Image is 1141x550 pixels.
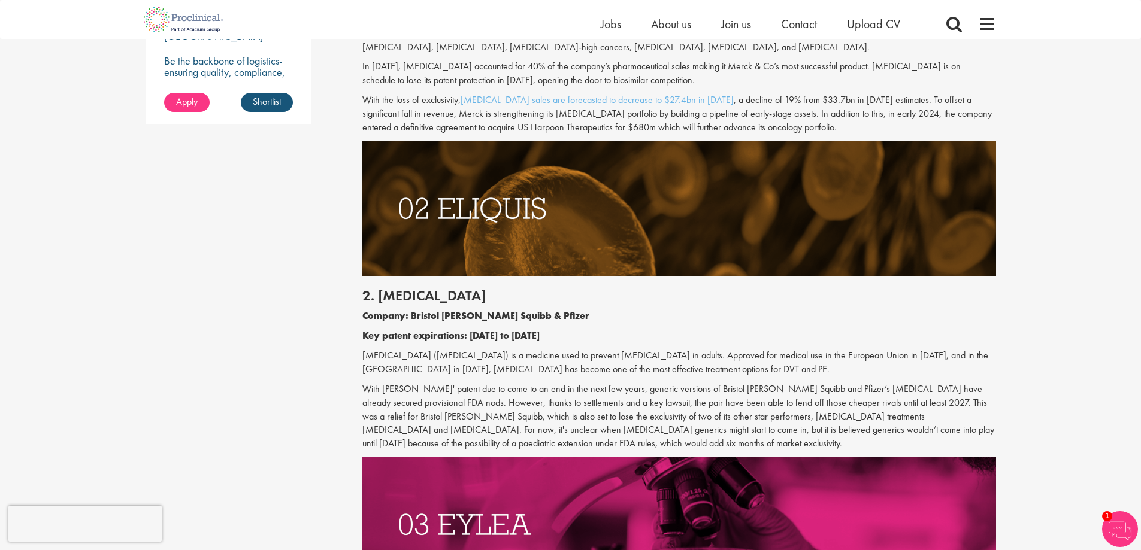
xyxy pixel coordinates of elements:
[362,141,996,276] img: Drugs with patents due to expire Eliquis
[241,93,293,112] a: Shortlist
[362,288,996,303] h2: 2. [MEDICAL_DATA]
[461,93,734,106] a: [MEDICAL_DATA] sales are forecasted to decrease to $27.4bn in [DATE]
[362,93,996,135] p: With the loss of exclusivity, , a decline of 19% from $33.7bn in [DATE] estimates. To offset a si...
[781,16,817,32] a: Contact
[847,16,900,32] a: Upload CV
[362,329,540,342] b: Key patent expirations: [DATE] to [DATE]
[601,16,621,32] a: Jobs
[1102,511,1138,547] img: Chatbot
[176,95,198,108] span: Apply
[362,349,996,376] p: [MEDICAL_DATA] ([MEDICAL_DATA]) is a medicine used to prevent [MEDICAL_DATA] in adults. Approved ...
[164,93,210,112] a: Apply
[721,16,751,32] a: Join us
[362,309,589,322] b: Company: Bristol [PERSON_NAME] Squibb & Pfizer
[362,382,996,451] p: With [PERSON_NAME]' patent due to come to an end in the next few years, generic versions of Brist...
[362,60,996,87] p: In [DATE], [MEDICAL_DATA] accounted for 40% of the company’s pharmaceutical sales making it Merck...
[651,16,691,32] a: About us
[164,55,293,101] p: Be the backbone of logistics-ensuring quality, compliance, and smooth operations in a dynamic env...
[8,506,162,542] iframe: reCAPTCHA
[1102,511,1112,521] span: 1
